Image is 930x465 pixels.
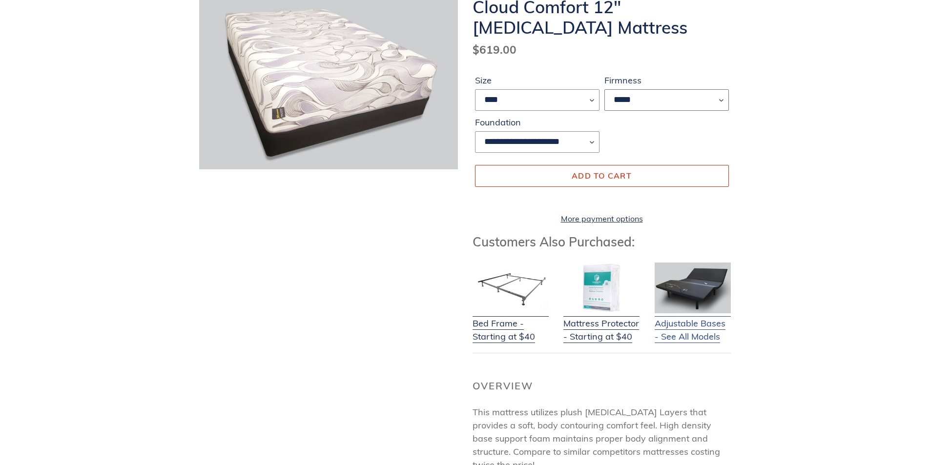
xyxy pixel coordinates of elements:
[473,304,549,343] a: Bed Frame - Starting at $40
[655,263,731,313] img: Adjustable Base
[475,74,599,87] label: Size
[473,42,517,57] span: $619.00
[473,234,731,249] h3: Customers Also Purchased:
[563,263,640,313] img: Mattress Protector
[475,116,599,129] label: Foundation
[604,74,729,87] label: Firmness
[572,171,632,181] span: Add to cart
[473,263,549,313] img: Bed Frame
[475,213,729,224] a: More payment options
[475,165,729,186] button: Add to cart
[655,304,731,343] a: Adjustable Bases - See All Models
[563,304,640,343] a: Mattress Protector - Starting at $40
[473,380,731,392] h2: Overview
